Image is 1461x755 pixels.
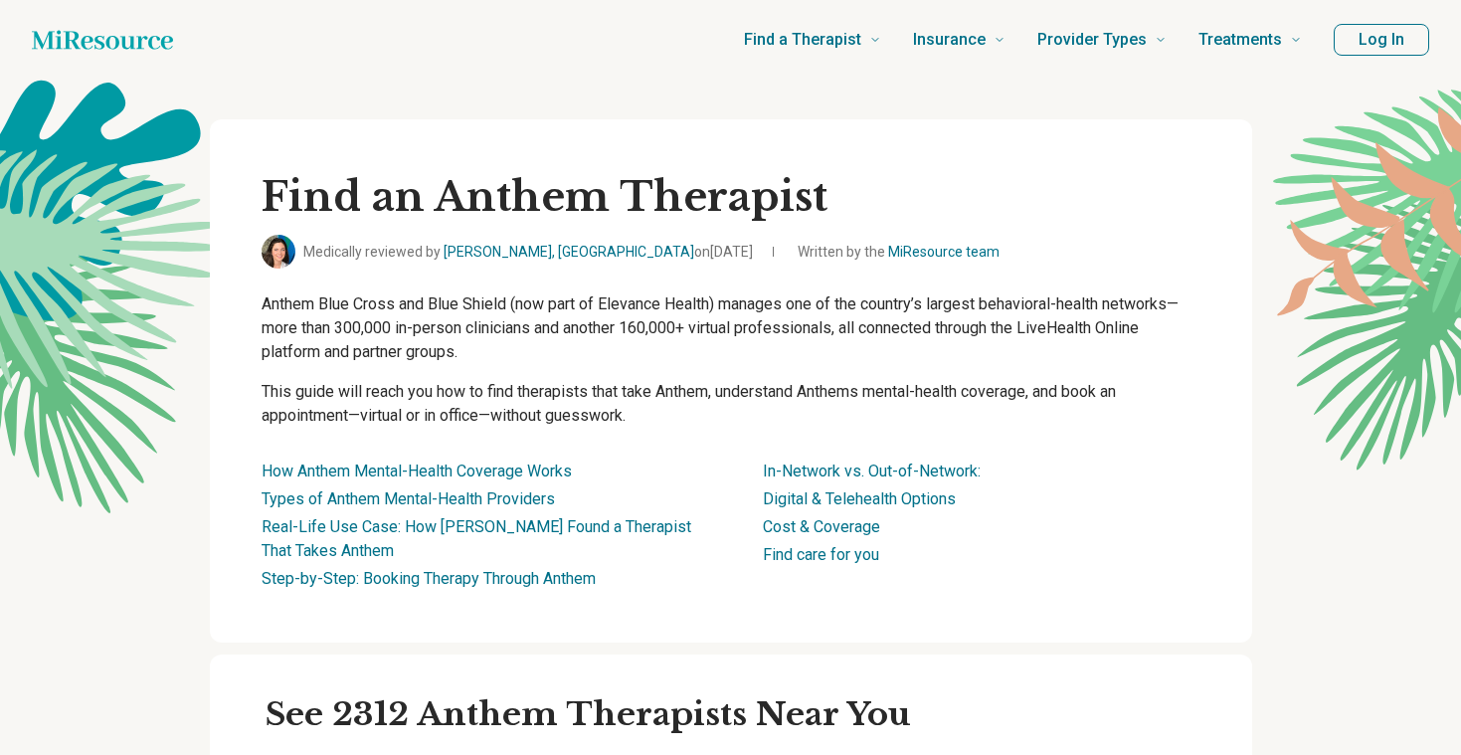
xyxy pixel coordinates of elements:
[1334,24,1429,56] button: Log In
[444,244,694,260] a: [PERSON_NAME], [GEOGRAPHIC_DATA]
[262,489,555,508] a: Types of Anthem Mental-Health Providers
[913,26,986,54] span: Insurance
[763,517,880,536] a: Cost & Coverage
[266,694,1228,736] h2: See 2312 Anthem Therapists Near You
[262,380,1200,428] p: This guide will reach you how to find therapists that take Anthem, understand Anthems mental-heal...
[32,20,173,60] a: Home page
[888,244,1000,260] a: MiResource team
[763,462,981,480] a: In-Network vs. Out-of-Network:
[262,462,572,480] a: How Anthem Mental-Health Coverage Works
[763,489,956,508] a: Digital & Telehealth Options
[763,545,879,564] a: Find care for you
[262,292,1200,364] p: Anthem Blue Cross and Blue Shield (now part of Elevance Health) manages one of the country’s larg...
[694,244,753,260] span: on [DATE]
[262,517,691,560] a: Real-Life Use Case: How [PERSON_NAME] Found a Therapist That Takes Anthem
[744,26,861,54] span: Find a Therapist
[1198,26,1282,54] span: Treatments
[262,569,596,588] a: Step-by-Step: Booking Therapy Through Anthem
[303,242,753,263] span: Medically reviewed by
[1037,26,1147,54] span: Provider Types
[262,171,1200,223] h1: Find an Anthem Therapist
[798,242,1000,263] span: Written by the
